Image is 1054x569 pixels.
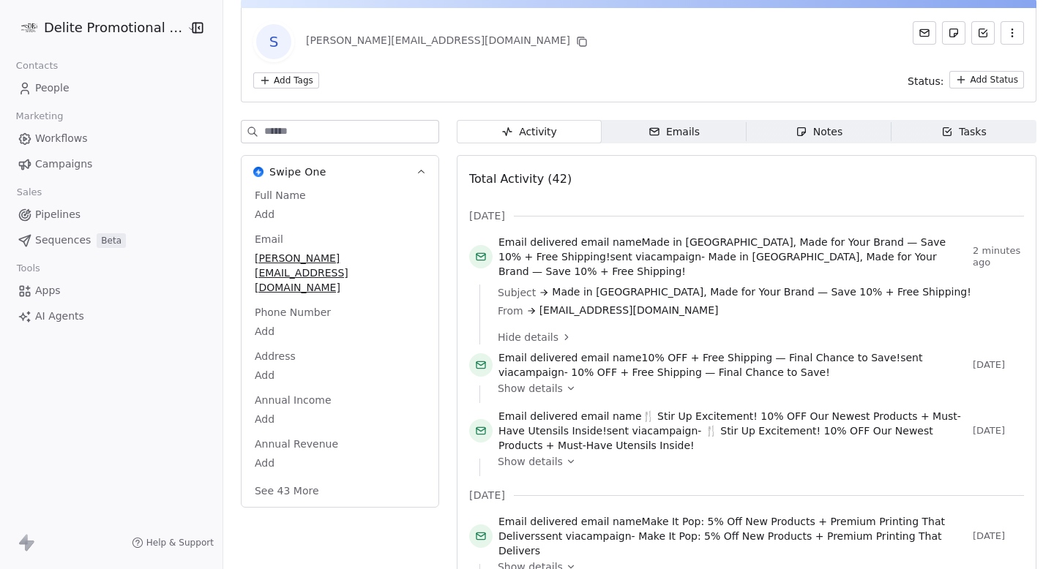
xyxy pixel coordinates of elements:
[252,393,334,407] span: Annual Income
[498,330,1014,344] a: Hide details
[12,203,211,227] a: Pipelines
[242,156,438,188] button: Swipe OneSwipe One
[498,514,967,558] span: email name sent via campaign -
[10,105,70,127] span: Marketing
[20,19,38,37] img: Delite-logo%20copy.png
[10,257,46,279] span: Tools
[255,456,425,470] span: Add
[571,366,830,378] span: 10% OFF + Free Shipping — Final Chance to Save!
[498,516,578,527] span: Email delivered
[973,530,1024,542] span: [DATE]
[12,127,211,151] a: Workflows
[12,228,211,252] a: SequencesBeta
[35,80,70,96] span: People
[35,309,84,324] span: AI Agents
[253,167,263,177] img: Swipe One
[498,236,578,248] span: Email delivered
[246,478,328,504] button: See 43 More
[255,251,425,295] span: [PERSON_NAME][EMAIL_ADDRESS][DOMAIN_NAME]
[12,152,211,176] a: Campaigns
[35,233,91,248] span: Sequences
[498,304,523,318] span: From
[498,352,578,363] span: Email delivered
[10,55,64,77] span: Contacts
[12,279,211,303] a: Apps
[498,330,558,344] span: Hide details
[10,181,48,203] span: Sales
[306,33,591,50] div: [PERSON_NAME][EMAIL_ADDRESS][DOMAIN_NAME]
[539,303,719,318] span: [EMAIL_ADDRESS][DOMAIN_NAME]
[498,425,933,451] span: 🍴 Stir Up Excitement! 10% OFF Our Newest Products + Must-Have Utensils Inside!
[949,71,1024,88] button: Add Status
[941,124,987,140] div: Tasks
[35,283,61,298] span: Apps
[252,349,299,363] span: Address
[255,412,425,426] span: Add
[252,437,341,451] span: Annual Revenue
[973,359,1024,371] span: [DATE]
[97,233,126,248] span: Beta
[796,124,842,140] div: Notes
[498,381,563,396] span: Show details
[498,516,945,542] span: Make It Pop: 5% Off New Products + Premium Printing That Delivers
[252,232,286,246] span: Email
[18,15,176,40] button: Delite Promotional Products
[498,410,578,422] span: Email delivered
[12,304,211,328] a: AI Agents
[498,409,967,453] span: email name sent via campaign -
[498,454,1014,469] a: Show details
[242,188,438,507] div: Swipe OneSwipe One
[44,18,183,37] span: Delite Promotional Products
[498,285,536,300] span: Subject
[469,172,572,186] span: Total Activity (42)
[255,368,425,383] span: Add
[146,537,214,549] span: Help & Support
[498,381,1014,396] a: Show details
[252,305,334,320] span: Phone Number
[649,124,700,140] div: Emails
[255,207,425,222] span: Add
[469,488,505,502] span: [DATE]
[498,410,961,437] span: 🍴 Stir Up Excitement! 10% OFF Our Newest Products + Must-Have Utensils Inside!
[269,165,326,179] span: Swipe One
[498,350,967,380] span: email name sent via campaign -
[252,188,309,203] span: Full Name
[35,207,81,222] span: Pipelines
[498,454,563,469] span: Show details
[498,530,942,557] span: Make It Pop: 5% Off New Products + Premium Printing That Delivers
[132,537,214,549] a: Help & Support
[498,251,937,277] span: Made in [GEOGRAPHIC_DATA], Made for Your Brand — Save 10% + Free Shipping!
[973,425,1024,437] span: [DATE]
[256,24,291,59] span: S
[498,236,946,263] span: Made in [GEOGRAPHIC_DATA], Made for Your Brand — Save 10% + Free Shipping!
[253,72,319,88] button: Add Tags
[35,131,88,146] span: Workflows
[469,208,505,223] span: [DATE]
[908,74,943,88] span: Status:
[642,352,901,363] span: 10% OFF + Free Shipping — Final Chance to Save!
[35,157,92,172] span: Campaigns
[498,235,967,279] span: email name sent via campaign -
[552,284,971,300] span: Made in [GEOGRAPHIC_DATA], Made for Your Brand — Save 10% + Free Shipping!
[12,76,211,100] a: People
[973,245,1024,268] span: 2 minutes ago
[255,324,425,339] span: Add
